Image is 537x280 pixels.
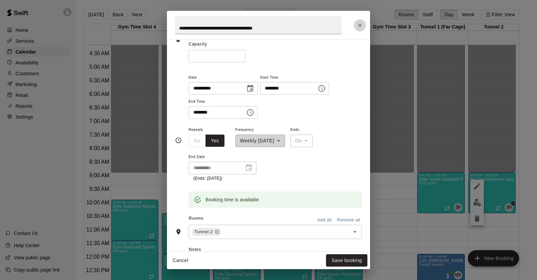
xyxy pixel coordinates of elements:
[326,254,367,267] button: Save booking
[189,97,258,106] span: End Time
[291,135,313,147] div: On
[175,228,182,235] svg: Rooms
[189,244,362,255] span: Notes
[354,19,366,32] button: Close
[350,227,360,237] button: Open
[175,137,182,144] svg: Timing
[193,175,252,182] p: (Ends: [DATE])
[291,125,313,135] span: Ends
[192,228,216,235] span: Tunnel 2
[192,228,221,236] div: Tunnel 2
[189,42,207,46] span: Capacity
[189,73,258,82] span: Date
[260,73,329,82] span: Start Time
[314,215,335,225] button: Add all
[243,106,257,119] button: Choose time, selected time is 10:30 AM
[189,135,224,147] div: outlined button group
[189,125,230,135] span: Repeats
[315,82,328,95] button: Choose time, selected time is 9:00 AM
[189,153,256,162] span: End Date
[243,82,257,95] button: Choose date, selected date is Oct 11, 2025
[170,254,191,267] button: Cancel
[235,125,285,135] span: Frequency
[206,194,259,206] div: Booking time is available
[175,37,182,44] svg: Service
[189,216,203,221] span: Rooms
[335,215,362,225] button: Remove all
[206,135,224,147] button: Yes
